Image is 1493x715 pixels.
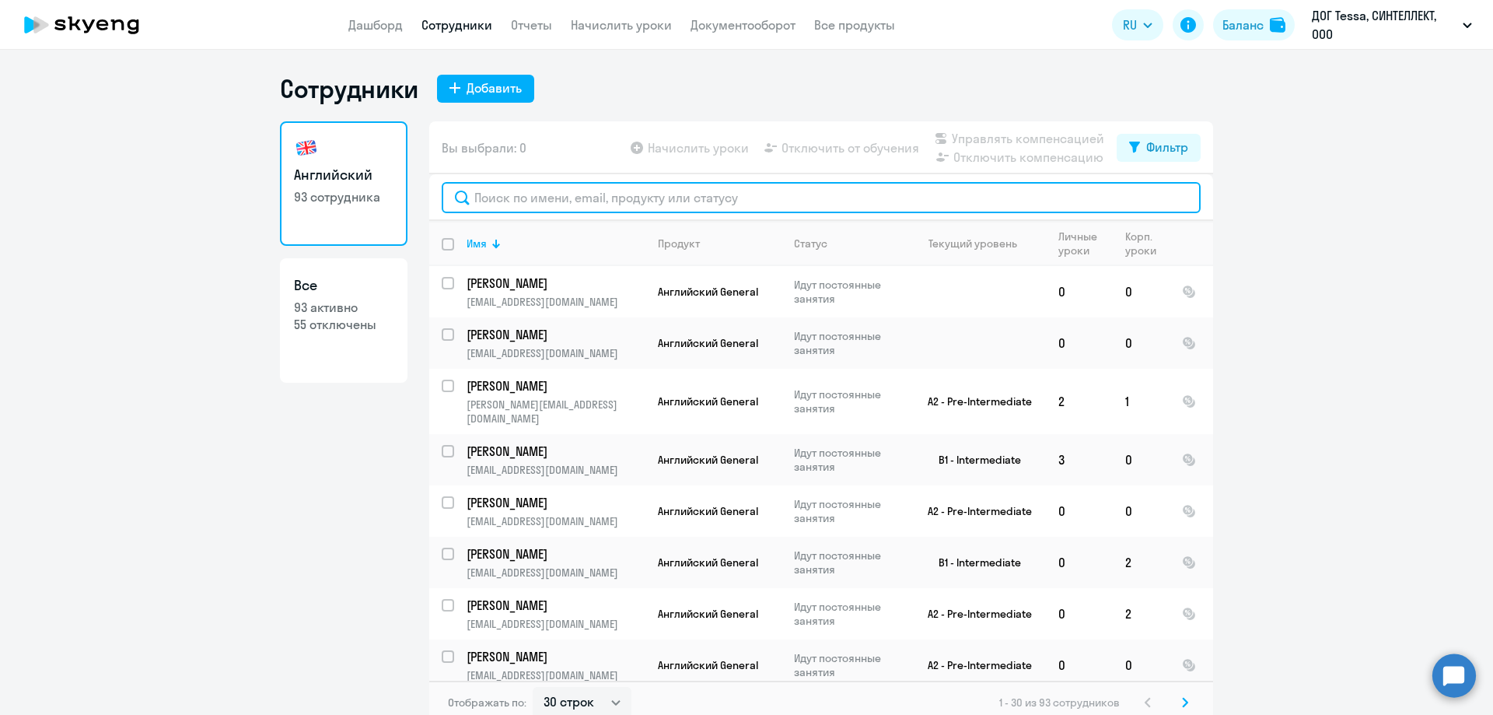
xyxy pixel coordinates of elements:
td: A2 - Pre-Intermediate [901,640,1046,691]
div: Продукт [658,237,700,251]
div: Корп. уроки [1125,230,1156,258]
p: [EMAIL_ADDRESS][DOMAIN_NAME] [467,566,645,580]
h1: Сотрудники [280,73,418,104]
a: Сотрудники [421,17,492,33]
p: 55 отключены [294,316,393,333]
td: A2 - Pre-Intermediate [901,485,1046,537]
span: Английский General [658,504,758,518]
h3: Все [294,275,393,296]
p: Идут постоянные занятия [794,278,900,306]
p: [PERSON_NAME] [467,275,642,292]
a: Документооборот [691,17,795,33]
button: RU [1112,9,1163,40]
span: Английский General [658,453,758,467]
td: 0 [1046,537,1113,588]
div: Текущий уровень [914,237,1045,251]
a: [PERSON_NAME] [467,443,645,460]
p: [EMAIL_ADDRESS][DOMAIN_NAME] [467,346,645,360]
td: 2 [1046,369,1113,434]
td: 0 [1113,317,1170,369]
img: english [294,135,319,160]
td: 0 [1046,640,1113,691]
td: 1 [1113,369,1170,434]
p: Идут постоянные занятия [794,549,900,577]
span: RU [1123,16,1137,34]
span: Английский General [658,607,758,621]
td: A2 - Pre-Intermediate [901,588,1046,640]
div: Текущий уровень [928,237,1017,251]
div: Фильтр [1146,138,1188,156]
div: Статус [794,237,827,251]
div: Продукт [658,237,781,251]
p: Идут постоянные занятия [794,651,900,679]
input: Поиск по имени, email, продукту или статусу [442,182,1201,213]
div: Имя [467,237,487,251]
td: 3 [1046,434,1113,485]
span: Английский General [658,394,758,408]
div: Добавить [467,79,522,97]
td: B1 - Intermediate [901,537,1046,588]
p: Идут постоянные занятия [794,329,900,357]
p: Идут постоянные занятия [794,600,900,628]
span: Английский General [658,336,758,350]
td: 0 [1113,485,1170,537]
button: Добавить [437,75,534,103]
td: 2 [1113,537,1170,588]
p: Идут постоянные занятия [794,387,900,415]
span: Вы выбрали: 0 [442,138,526,157]
p: [PERSON_NAME] [467,648,642,665]
a: [PERSON_NAME] [467,648,645,665]
img: balance [1270,17,1285,33]
a: [PERSON_NAME] [467,545,645,563]
p: [PERSON_NAME][EMAIL_ADDRESS][DOMAIN_NAME] [467,398,645,426]
div: Имя [467,237,645,251]
td: 0 [1113,434,1170,485]
td: 0 [1113,266,1170,317]
a: [PERSON_NAME] [467,597,645,614]
button: ДОГ Tessa, СИНТЕЛЛЕКТ, ООО [1304,6,1480,44]
p: [PERSON_NAME] [467,326,642,343]
a: Все93 активно55 отключены [280,258,407,383]
td: B1 - Intermediate [901,434,1046,485]
div: Личные уроки [1058,230,1098,258]
h3: Английский [294,165,393,185]
td: 0 [1046,266,1113,317]
td: A2 - Pre-Intermediate [901,369,1046,434]
p: [EMAIL_ADDRESS][DOMAIN_NAME] [467,463,645,477]
p: Идут постоянные занятия [794,497,900,525]
span: Английский General [658,658,758,672]
span: Английский General [658,556,758,570]
a: [PERSON_NAME] [467,377,645,394]
a: Дашборд [348,17,403,33]
td: 0 [1113,640,1170,691]
td: 2 [1113,588,1170,640]
p: [EMAIL_ADDRESS][DOMAIN_NAME] [467,668,645,682]
td: 0 [1046,317,1113,369]
span: Отображать по: [448,696,526,710]
p: ДОГ Tessa, СИНТЕЛЛЕКТ, ООО [1312,6,1456,44]
a: [PERSON_NAME] [467,326,645,343]
a: Начислить уроки [571,17,672,33]
div: Личные уроки [1058,230,1112,258]
td: 0 [1046,485,1113,537]
a: [PERSON_NAME] [467,494,645,511]
div: Корп. уроки [1125,230,1169,258]
a: Отчеты [511,17,552,33]
a: Все продукты [814,17,895,33]
a: Балансbalance [1213,9,1295,40]
div: Статус [794,237,900,251]
p: Идут постоянные занятия [794,446,900,474]
p: [PERSON_NAME] [467,494,642,511]
p: [PERSON_NAME] [467,545,642,563]
p: [EMAIL_ADDRESS][DOMAIN_NAME] [467,295,645,309]
div: Баланс [1222,16,1264,34]
span: Английский General [658,285,758,299]
a: Английский93 сотрудника [280,121,407,246]
p: 93 активно [294,299,393,316]
a: [PERSON_NAME] [467,275,645,292]
p: [PERSON_NAME] [467,597,642,614]
p: [EMAIL_ADDRESS][DOMAIN_NAME] [467,514,645,528]
p: [PERSON_NAME] [467,443,642,460]
td: 0 [1046,588,1113,640]
p: [EMAIL_ADDRESS][DOMAIN_NAME] [467,617,645,631]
